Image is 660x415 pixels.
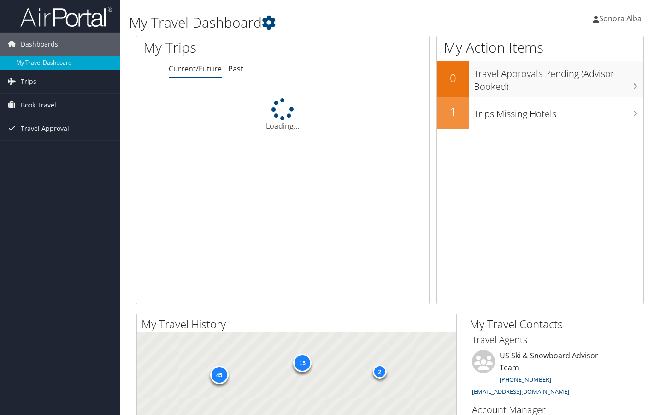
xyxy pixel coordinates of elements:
a: 0Travel Approvals Pending (Advisor Booked) [437,61,643,96]
h1: My Travel Dashboard [129,13,477,32]
span: Book Travel [21,94,56,117]
h3: Travel Approvals Pending (Advisor Booked) [474,63,643,93]
div: 2 [372,365,386,379]
h2: 1 [437,104,469,119]
a: [PHONE_NUMBER] [500,375,551,384]
a: Sonora Alba [593,5,651,32]
span: Dashboards [21,33,58,56]
span: Sonora Alba [599,13,642,24]
span: Trips [21,70,36,93]
h1: My Trips [143,38,300,57]
div: Loading... [136,98,429,131]
span: Travel Approval [21,117,69,140]
h2: My Travel History [141,316,456,332]
img: airportal-logo.png [20,6,112,28]
h1: My Action Items [437,38,643,57]
a: [EMAIL_ADDRESS][DOMAIN_NAME] [472,387,569,396]
div: 45 [210,365,228,384]
a: Past [228,64,243,74]
h3: Trips Missing Hotels [474,103,643,120]
li: US Ski & Snowboard Advisor Team [467,350,619,399]
a: Current/Future [169,64,222,74]
h2: My Travel Contacts [470,316,621,332]
div: 15 [293,354,312,372]
h2: 0 [437,70,469,86]
h3: Travel Agents [472,333,614,346]
a: 1Trips Missing Hotels [437,97,643,129]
